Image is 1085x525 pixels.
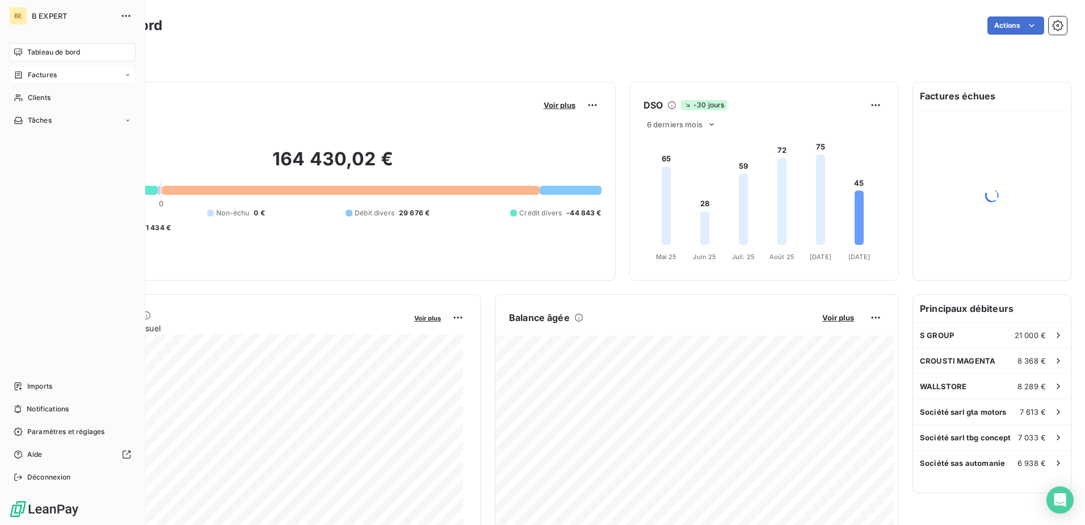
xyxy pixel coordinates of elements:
[655,253,676,261] tspan: Mai 25
[544,101,575,110] span: Voir plus
[848,253,870,261] tspan: [DATE]
[9,445,136,464] a: Aide
[509,311,570,324] h6: Balance âgée
[644,98,663,112] h6: DSO
[64,322,406,334] span: Chiffre d'affaires mensuel
[414,314,441,322] span: Voir plus
[411,312,444,323] button: Voir plus
[399,208,430,218] span: 29 676 €
[1017,459,1046,468] span: 6 938 €
[32,11,113,20] span: B EXPERT
[64,148,602,182] h2: 164 430,02 €
[1020,407,1046,416] span: 7 613 €
[1015,331,1046,340] span: 21 000 €
[27,427,104,437] span: Paramètres et réglages
[159,199,163,208] span: 0
[27,472,71,482] span: Déconnexion
[920,356,995,365] span: CROUSTI MAGENTA
[540,100,579,110] button: Voir plus
[1018,433,1046,442] span: 7 033 €
[216,208,249,218] span: Non-échu
[681,100,727,110] span: -30 jours
[920,331,954,340] span: S GROUP
[920,459,1005,468] span: Société sas automanie
[27,404,69,414] span: Notifications
[566,208,601,218] span: -44 843 €
[355,208,394,218] span: Débit divers
[28,115,52,126] span: Tâches
[519,208,562,218] span: Crédit divers
[987,16,1044,35] button: Actions
[810,253,831,261] tspan: [DATE]
[28,93,51,103] span: Clients
[254,208,264,218] span: 0 €
[27,47,80,57] span: Tableau de bord
[28,70,57,80] span: Factures
[769,253,794,261] tspan: Août 25
[920,382,966,391] span: WALLSTORE
[27,381,52,391] span: Imports
[920,433,1011,442] span: Société sarl tbg concept
[913,295,1071,322] h6: Principaux débiteurs
[822,313,854,322] span: Voir plus
[1046,486,1074,514] div: Open Intercom Messenger
[913,82,1071,110] h6: Factures échues
[693,253,716,261] tspan: Juin 25
[1017,382,1046,391] span: 8 289 €
[732,253,755,261] tspan: Juil. 25
[9,7,27,25] div: BE
[27,449,43,460] span: Aide
[142,223,171,233] span: -1 434 €
[920,407,1006,416] span: Société sarl gta motors
[647,120,703,129] span: 6 derniers mois
[9,500,79,518] img: Logo LeanPay
[819,312,857,323] button: Voir plus
[1017,356,1046,365] span: 8 368 €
